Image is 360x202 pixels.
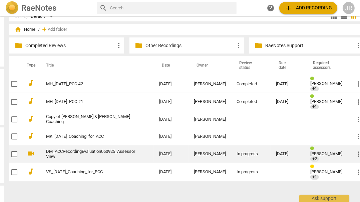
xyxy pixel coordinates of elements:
span: +2 [310,157,319,162]
span: audiotrack [27,168,35,176]
th: Title [38,56,154,75]
th: Date [154,56,189,75]
button: Upload [279,2,337,14]
input: Search [110,3,234,13]
th: Owner [189,56,231,75]
th: Review status [231,56,271,75]
span: audiotrack [27,132,35,140]
th: Required assessors [305,56,349,75]
span: add [285,4,293,12]
span: Review status: completed [310,146,317,151]
span: [PERSON_NAME] [310,151,342,156]
span: Review status: completed [310,76,317,81]
div: [PERSON_NAME] [194,134,226,139]
p: Completed Reviews [25,42,115,49]
span: more_vert [235,41,243,49]
span: home [15,26,21,33]
span: add [41,26,48,33]
th: Due date [271,56,305,75]
a: VS_[DATE]_Coaching_for_PCC [46,170,135,175]
a: MK_[DATE]_Coaching_for_ACC [46,134,135,139]
div: [PERSON_NAME] [194,82,226,87]
div: [PERSON_NAME] [194,99,226,104]
div: Completed [237,82,265,87]
span: audiotrack [27,97,35,105]
a: LogoRaeNotes [5,1,91,15]
div: In progress [237,170,265,175]
span: folder [255,41,263,49]
td: [DATE] [154,111,189,128]
h2: RaeNotes [21,3,56,13]
span: +1 [310,104,319,109]
span: +1 [310,175,319,180]
span: folder [15,41,23,49]
button: JR [343,2,355,14]
a: Help [265,2,277,14]
a: MH_[DATE]_PCC #1 [46,99,135,104]
span: audiotrack [27,79,35,87]
span: search [99,4,107,12]
a: Copy of [PERSON_NAME] & [PERSON_NAME] Coaching [46,114,135,124]
div: In progress [237,151,265,157]
p: RaeNotes Support [265,42,355,49]
td: [DATE] [154,75,189,93]
span: more_vert [115,41,123,49]
div: [DATE] [276,82,300,87]
span: Add folder [48,27,67,32]
span: videocam [27,149,35,158]
span: help [267,4,275,12]
span: / [38,27,40,32]
div: [PERSON_NAME] [194,170,226,175]
span: [PERSON_NAME] [310,99,342,104]
span: Review status: completed [310,94,317,99]
td: [DATE] [154,163,189,181]
span: audiotrack [27,115,35,123]
span: Review status: in progress [310,164,317,169]
div: Completed [237,99,265,104]
img: Logo [5,1,19,15]
span: +1 [310,86,319,91]
div: [DATE] [276,99,300,104]
span: Home [15,26,35,33]
p: Other Recordings [145,42,235,49]
a: MH_[DATE]_PCC #2 [46,82,135,87]
div: [PERSON_NAME] [194,151,226,157]
div: [DATE] [276,151,300,157]
span: [PERSON_NAME] [310,169,342,174]
span: Add recording [285,4,332,12]
span: [PERSON_NAME] [310,81,342,86]
div: [PERSON_NAME] [194,117,226,122]
td: [DATE] [154,128,189,145]
span: folder [135,41,143,49]
td: [DATE] [154,93,189,111]
td: [DATE] [154,145,189,163]
th: Type [21,56,38,75]
div: Ask support [299,195,349,202]
a: DM_ACCRecordingEvaluation060925_Assessor View [46,149,135,159]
